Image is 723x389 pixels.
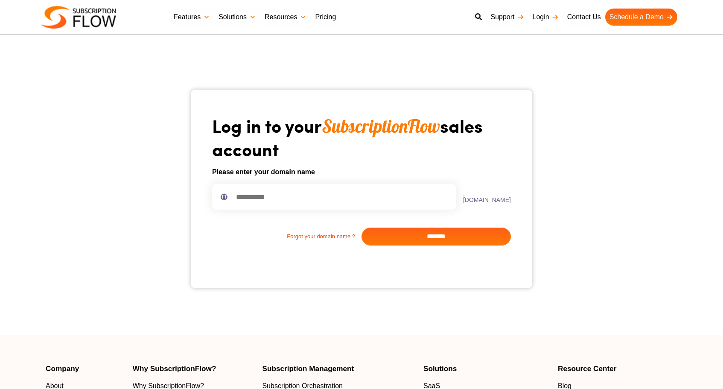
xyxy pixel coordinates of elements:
h4: Why SubscriptionFlow? [133,365,254,372]
h4: Subscription Management [262,365,415,372]
a: Pricing [311,9,340,26]
h6: Please enter your domain name [212,167,511,177]
a: Solutions [214,9,260,26]
a: Support [486,9,528,26]
h4: Solutions [423,365,549,372]
a: Schedule a Demo [605,9,677,26]
a: Login [528,9,563,26]
h4: Resource Center [558,365,677,372]
img: Subscriptionflow [41,6,116,29]
h1: Log in to your sales account [212,114,511,160]
a: Features [169,9,214,26]
a: Contact Us [563,9,605,26]
label: .[DOMAIN_NAME] [456,191,511,203]
a: Resources [260,9,311,26]
a: Forgot your domain name ? [212,232,361,241]
span: SubscriptionFlow [322,115,440,137]
h4: Company [46,365,124,372]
